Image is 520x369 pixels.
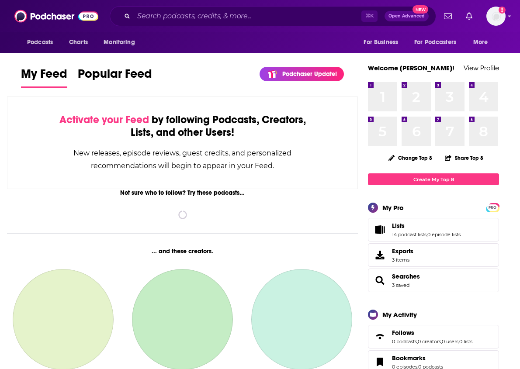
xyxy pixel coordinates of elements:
a: Show notifications dropdown [462,9,476,24]
button: Show profile menu [486,7,506,26]
button: Change Top 8 [383,152,437,163]
a: 0 users [442,338,458,345]
button: open menu [97,34,146,51]
a: 0 episode lists [427,231,461,238]
a: 0 creators [418,338,441,345]
p: Podchaser Update! [282,70,337,78]
a: 14 podcast lists [392,231,426,238]
span: More [473,36,488,48]
span: For Business [364,36,398,48]
div: New releases, episode reviews, guest credits, and personalized recommendations will begin to appe... [51,147,314,172]
div: by following Podcasts, Creators, Lists, and other Users! [51,114,314,139]
span: , [426,231,427,238]
span: Follows [392,329,414,337]
img: User Profile [486,7,506,26]
button: open menu [409,34,469,51]
button: Open AdvancedNew [385,11,429,21]
img: Podchaser - Follow, Share and Rate Podcasts [14,8,98,24]
a: Follows [371,331,388,343]
span: Searches [368,269,499,292]
a: Searches [392,272,420,280]
span: 3 items [392,257,413,263]
a: Follows [392,329,472,337]
span: Follows [368,325,499,348]
div: Search podcasts, credits, & more... [110,6,436,26]
a: 0 lists [459,338,472,345]
svg: Add a profile image [499,7,506,14]
a: Charts [63,34,93,51]
button: open menu [21,34,64,51]
span: For Podcasters [414,36,456,48]
span: Exports [371,249,388,261]
span: Charts [69,36,88,48]
span: Lists [368,218,499,241]
span: Bookmarks [392,354,426,362]
button: open menu [467,34,499,51]
span: Activate your Feed [59,113,149,126]
span: Exports [392,247,413,255]
button: Share Top 8 [444,149,484,166]
span: Popular Feed [78,66,152,86]
span: Logged in as broadleafbooks_ [486,7,506,26]
button: open menu [357,34,409,51]
span: PRO [487,204,498,211]
a: My Feed [21,66,67,88]
a: 3 saved [392,282,409,288]
span: My Feed [21,66,67,86]
a: Popular Feed [78,66,152,88]
input: Search podcasts, credits, & more... [134,9,361,23]
div: ... and these creators. [7,248,358,255]
div: Not sure who to follow? Try these podcasts... [7,189,358,197]
a: PRO [487,204,498,210]
a: Create My Top 8 [368,173,499,185]
a: View Profile [464,64,499,72]
span: Open Advanced [388,14,425,18]
span: Monitoring [104,36,135,48]
a: Show notifications dropdown [440,9,455,24]
div: My Pro [382,203,404,212]
a: Searches [371,274,388,286]
a: Welcome [PERSON_NAME]! [368,64,454,72]
span: , [458,338,459,345]
a: Lists [392,222,461,230]
a: Bookmarks [392,354,443,362]
div: My Activity [382,310,417,319]
a: 0 podcasts [392,338,417,345]
span: New [413,5,428,14]
span: Podcasts [27,36,53,48]
span: ⌘ K [361,10,378,22]
a: Lists [371,224,388,236]
a: Bookmarks [371,356,388,368]
a: Exports [368,243,499,267]
span: Lists [392,222,405,230]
